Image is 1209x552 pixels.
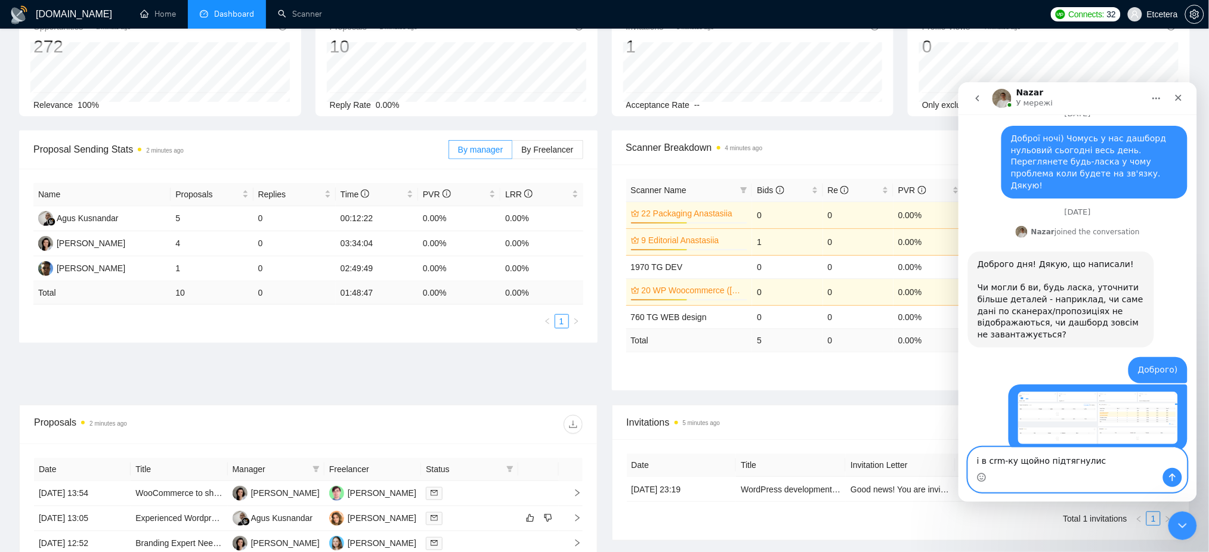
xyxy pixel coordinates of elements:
td: 1 [752,228,823,255]
a: TT[PERSON_NAME] [233,488,320,497]
time: 2 minutes ago [380,24,418,30]
a: 1 [1147,512,1160,525]
img: gigradar-bm.png [47,218,55,226]
span: mail [431,539,438,547]
td: 0.00% [418,231,500,256]
img: gigradar-bm.png [242,517,250,526]
td: [DATE] 23:19 [627,477,737,502]
time: 4 minutes ago [984,24,1021,30]
span: PVR [423,190,451,199]
a: 20 WP Woocommerce ([PERSON_NAME]) [642,284,746,297]
button: download [564,415,583,434]
th: Replies [253,183,336,206]
button: left [1132,511,1146,526]
time: 2 minutes ago [146,147,184,154]
span: 32 [1107,8,1116,21]
td: WordPress development of extremely usable website [736,477,846,502]
a: TT[PERSON_NAME] [38,238,125,247]
a: DM[PERSON_NAME] [329,488,416,497]
td: 00:12:22 [336,206,418,231]
a: searchScanner [278,9,322,19]
td: 0.00% [418,256,500,281]
div: Agus Kusnandar [57,212,119,225]
td: 0 [752,305,823,328]
time: 2 minutes ago [89,420,127,427]
td: 0 [752,278,823,305]
td: WooCommerce to shopify migration + Feature setup (Golf equipment store) [131,481,227,506]
div: 10 [330,35,418,58]
td: 0 [823,201,893,228]
img: AK [233,511,248,526]
td: [DATE] 13:05 [34,506,131,531]
time: 5 minutes ago [683,420,721,426]
a: VY[PERSON_NAME] [329,538,416,547]
span: 100% [78,100,99,110]
span: right [564,514,582,522]
img: AP [38,261,53,276]
time: 4 minutes ago [725,145,763,151]
span: Proposals [175,188,239,201]
span: Time [341,190,369,199]
span: left [544,318,551,325]
span: Replies [258,188,322,201]
span: info-circle [524,190,533,198]
div: [PERSON_NAME] [251,537,320,550]
td: 0 [253,206,336,231]
td: 02:49:49 [336,256,418,281]
a: homeHome [140,9,176,19]
iframe: Intercom live chat [958,82,1197,502]
a: 22 Packaging Anastasiia [642,207,746,220]
td: 0 [823,305,893,328]
span: Re [828,185,849,195]
span: crown [631,236,639,244]
a: Experienced Wordpress Developer [135,513,265,523]
th: Date [627,454,737,477]
span: info-circle [776,186,784,194]
td: 0.00 % [500,281,583,305]
li: Previous Page [540,314,555,328]
img: DM [329,486,344,501]
a: WooCommerce to shopify migration + Feature setup (Golf equipment store) [135,488,415,498]
button: like [523,511,537,525]
td: 0.00% [893,201,964,228]
div: [PERSON_NAME] [348,486,416,500]
span: like [526,513,534,523]
span: Manager [233,463,308,476]
th: Date [34,458,131,481]
th: Title [736,454,846,477]
span: filter [738,181,750,199]
time: a minute ago [96,24,131,30]
td: 0.00% [893,228,964,255]
div: [PERSON_NAME] [348,537,416,550]
img: logo [10,5,29,24]
a: AP[PERSON_NAME] [329,513,416,522]
span: Scanner Name [631,185,687,195]
span: right [1164,516,1171,523]
th: Manager [228,458,324,481]
span: right [564,489,582,497]
span: user [1131,10,1139,18]
td: 0 [823,255,893,278]
a: 9 Editorial Anastasiia [642,234,746,247]
th: Proposals [171,183,253,206]
a: WordPress development of extremely usable website [741,485,938,494]
td: Experienced Wordpress Developer [131,506,227,531]
span: mail [431,514,438,522]
span: Reply Rate [330,100,371,110]
span: Proposal Sending Stats [33,142,449,157]
td: 0 [253,281,336,305]
td: 0 [253,256,336,281]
